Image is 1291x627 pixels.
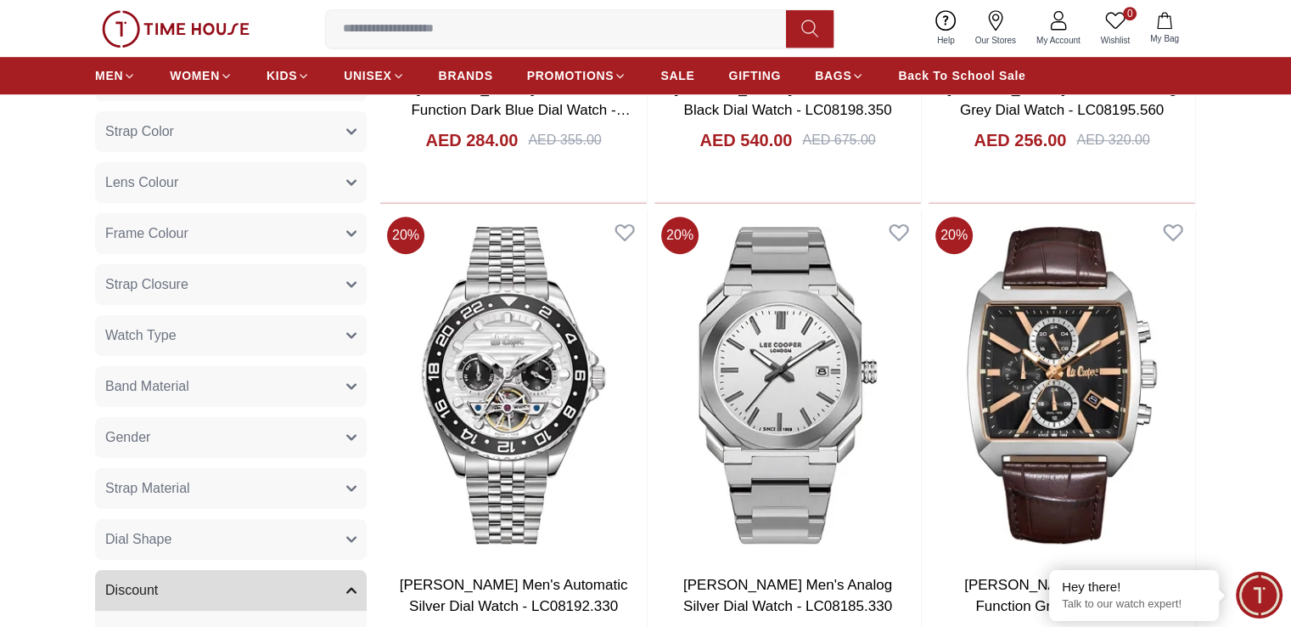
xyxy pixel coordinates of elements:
span: Strap Material [105,478,190,499]
button: Strap Closure [95,264,367,305]
span: Watch Type [105,325,177,346]
a: GIFTING [728,60,781,91]
img: Lee Cooper Men's Multi Function Grey Dial Watch - LC08180.362 [929,210,1195,561]
img: Lee Cooper Men's Analog Silver Dial Watch - LC08185.330 [654,210,921,561]
span: PROMOTIONS [527,67,615,84]
span: WOMEN [170,67,220,84]
h4: AED 256.00 [974,128,1066,152]
div: Hey there! [1062,579,1206,596]
span: Lens Colour [105,172,178,193]
a: WOMEN [170,60,233,91]
span: SALE [660,67,694,84]
img: ... [102,10,250,48]
a: [PERSON_NAME] Men's Multi Function Dark Blue Dial Watch - LC07385.390 [411,81,630,140]
div: AED 320.00 [1076,130,1149,150]
span: Strap Closure [105,274,188,295]
a: BRANDS [439,60,493,91]
span: Gender [105,427,150,448]
span: Our Stores [968,34,1023,47]
button: My Bag [1140,8,1189,48]
button: Discount [95,570,367,611]
span: GIFTING [728,67,781,84]
span: Discount [105,580,158,601]
span: Dial Shape [105,529,171,550]
div: AED 355.00 [528,130,601,150]
span: 20 % [387,217,424,254]
span: Back To School Sale [898,67,1025,84]
button: Lens Colour [95,162,367,203]
span: Help [930,34,962,47]
h4: AED 540.00 [699,128,792,152]
a: Help [927,7,965,50]
span: My Bag [1143,32,1186,45]
a: BAGS [815,60,864,91]
button: Strap Material [95,468,367,509]
div: Chat Widget [1236,572,1283,619]
span: Strap Color [105,121,174,142]
span: 20 % [935,217,973,254]
a: 0Wishlist [1091,7,1140,50]
button: Gender [95,417,367,458]
h4: AED 284.00 [425,128,518,152]
span: Frame Colour [105,223,188,244]
span: My Account [1030,34,1087,47]
span: Wishlist [1094,34,1137,47]
span: 20 % [661,217,699,254]
a: [PERSON_NAME] Men's Analog Silver Dial Watch - LC08185.330 [683,577,892,615]
a: UNISEX [344,60,404,91]
a: MEN [95,60,136,91]
span: MEN [95,67,123,84]
button: Band Material [95,366,367,407]
a: Our Stores [965,7,1026,50]
div: AED 675.00 [802,130,875,150]
button: Watch Type [95,315,367,356]
button: Dial Shape [95,519,367,560]
span: KIDS [267,67,297,84]
a: Back To School Sale [898,60,1025,91]
span: 0 [1123,7,1137,20]
span: BAGS [815,67,851,84]
span: UNISEX [344,67,391,84]
a: KIDS [267,60,310,91]
span: BRANDS [439,67,493,84]
span: Band Material [105,376,189,397]
button: Strap Color [95,111,367,152]
a: [PERSON_NAME] Men's Automatic Silver Dial Watch - LC08192.330 [400,577,628,615]
a: SALE [660,60,694,91]
button: Frame Colour [95,213,367,254]
a: PROMOTIONS [527,60,627,91]
p: Talk to our watch expert! [1062,597,1206,612]
img: Lee Cooper Men's Automatic Silver Dial Watch - LC08192.330 [380,210,647,561]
